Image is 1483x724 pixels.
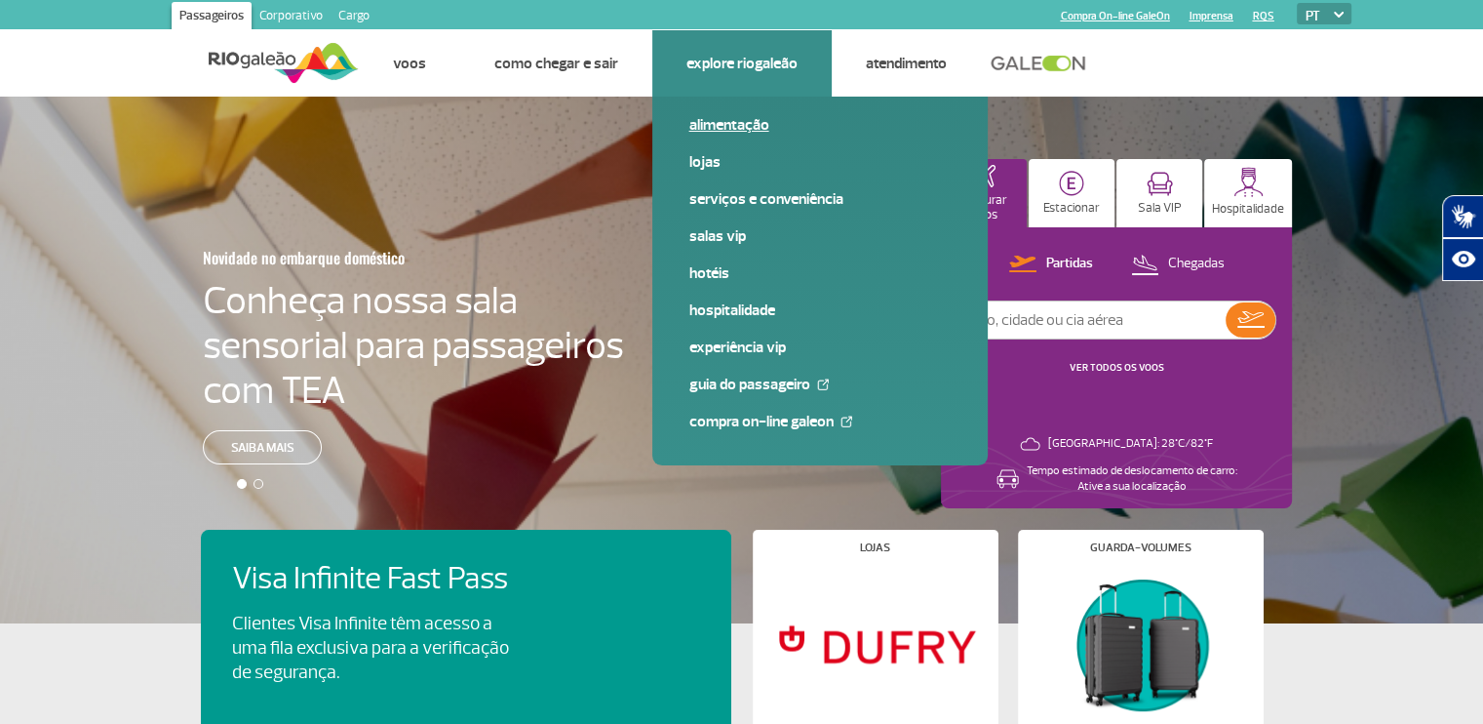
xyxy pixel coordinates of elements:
[1147,172,1173,196] img: vipRoom.svg
[686,54,798,73] a: Explore RIOgaleão
[689,262,951,284] a: Hotéis
[689,374,951,395] a: Guia do Passageiro
[1168,255,1225,273] p: Chegadas
[1204,159,1292,227] button: Hospitalidade
[1003,252,1099,277] button: Partidas
[203,430,322,464] a: Saiba mais
[840,416,852,427] img: External Link Icon
[1442,195,1483,281] div: Plugin de acessibilidade da Hand Talk.
[203,278,624,413] h4: Conheça nossa sala sensorial para passageiros com TEA
[203,237,528,278] h3: Novidade no embarque doméstico
[1233,167,1264,197] img: hospitality.svg
[689,411,951,432] a: Compra On-line GaleOn
[1048,436,1213,452] p: [GEOGRAPHIC_DATA]: 28°C/82°F
[689,114,951,136] a: Alimentação
[689,188,951,210] a: Serviços e Conveniência
[689,300,951,321] a: Hospitalidade
[957,302,1226,339] input: Voo, cidade ou cia aérea
[1253,10,1274,22] a: RQS
[1029,159,1114,227] button: Estacionar
[817,379,829,390] img: External Link Icon
[494,54,618,73] a: Como chegar e sair
[1138,201,1182,216] p: Sala VIP
[252,2,331,33] a: Corporativo
[1059,171,1084,196] img: carParkingHome.svg
[172,2,252,33] a: Passageiros
[1116,159,1202,227] button: Sala VIP
[768,569,981,719] img: Lojas
[1442,195,1483,238] button: Abrir tradutor de língua de sinais.
[1027,463,1237,495] p: Tempo estimado de deslocamento de carro: Ative a sua localização
[689,151,951,173] a: Lojas
[1070,361,1164,374] a: VER TODOS OS VOOS
[1212,202,1284,217] p: Hospitalidade
[232,561,700,685] a: Visa Infinite Fast PassClientes Visa Infinite têm acesso a uma fila exclusiva para a verificação ...
[1034,569,1246,719] img: Guarda-volumes
[689,337,951,358] a: Experiência VIP
[1064,360,1170,376] button: VER TODOS OS VOOS
[393,54,426,73] a: Voos
[1090,543,1191,553] h4: Guarda-volumes
[331,2,377,33] a: Cargo
[1190,10,1233,22] a: Imprensa
[1043,201,1100,216] p: Estacionar
[1061,10,1170,22] a: Compra On-line GaleOn
[860,543,890,553] h4: Lojas
[866,54,947,73] a: Atendimento
[1046,255,1093,273] p: Partidas
[689,225,951,247] a: Salas VIP
[1442,238,1483,281] button: Abrir recursos assistivos.
[1125,252,1230,277] button: Chegadas
[232,561,542,597] h4: Visa Infinite Fast Pass
[232,612,509,685] p: Clientes Visa Infinite têm acesso a uma fila exclusiva para a verificação de segurança.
